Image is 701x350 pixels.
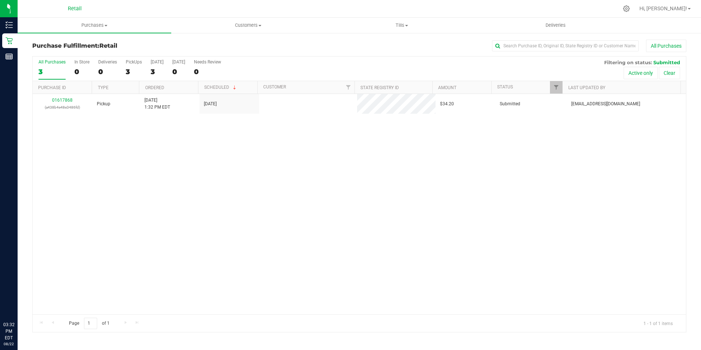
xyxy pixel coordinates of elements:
span: Deliveries [536,22,576,29]
a: Status [497,84,513,90]
a: Last Updated By [568,85,605,90]
div: 0 [74,68,89,76]
span: $34.20 [440,101,454,107]
span: 1 - 1 of 1 items [638,318,679,329]
span: [DATE] [204,101,217,107]
a: Amount [438,85,456,90]
div: 3 [38,68,66,76]
a: Ordered [145,85,164,90]
div: Needs Review [194,59,221,65]
input: 1 [84,318,97,329]
button: Active only [624,67,658,79]
div: 0 [194,68,221,76]
inline-svg: Reports [5,53,13,60]
a: 01617868 [52,98,73,103]
div: Deliveries [98,59,117,65]
a: Tills [325,18,479,33]
span: [EMAIL_ADDRESS][DOMAIN_NAME] [571,101,640,107]
div: [DATE] [172,59,185,65]
span: Retail [99,42,117,49]
a: Purchases [18,18,171,33]
span: Submitted [653,59,680,65]
a: Filter [550,81,562,94]
div: [DATE] [151,59,164,65]
span: Customers [172,22,324,29]
div: 3 [126,68,142,76]
button: All Purchases [646,40,686,52]
div: 3 [151,68,164,76]
a: Scheduled [204,85,238,90]
span: [DATE] 1:32 PM EDT [144,97,170,111]
span: Pickup [97,101,110,107]
a: Type [98,85,109,90]
p: 03:32 PM EDT [3,321,14,341]
div: 0 [98,68,117,76]
span: Hi, [PERSON_NAME]! [639,6,687,11]
span: Submitted [500,101,520,107]
inline-svg: Inventory [5,21,13,29]
div: PickUps [126,59,142,65]
div: 0 [172,68,185,76]
input: Search Purchase ID, Original ID, State Registry ID or Customer Name... [492,40,639,51]
a: Customer [263,84,286,90]
span: Page of 1 [63,318,115,329]
h3: Purchase Fulfillment: [32,43,250,49]
button: Clear [659,67,680,79]
p: 08/22 [3,341,14,347]
span: Purchases [18,22,171,29]
span: Tills [326,22,478,29]
p: (a438b4e48e3486fd) [37,104,88,111]
span: Retail [68,6,82,12]
div: Manage settings [622,5,631,12]
a: Purchase ID [38,85,66,90]
div: All Purchases [38,59,66,65]
a: State Registry ID [360,85,399,90]
a: Deliveries [479,18,632,33]
inline-svg: Retail [5,37,13,44]
a: Filter [342,81,355,94]
span: Filtering on status: [604,59,652,65]
a: Customers [171,18,325,33]
div: In Store [74,59,89,65]
iframe: Resource center [7,291,29,313]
